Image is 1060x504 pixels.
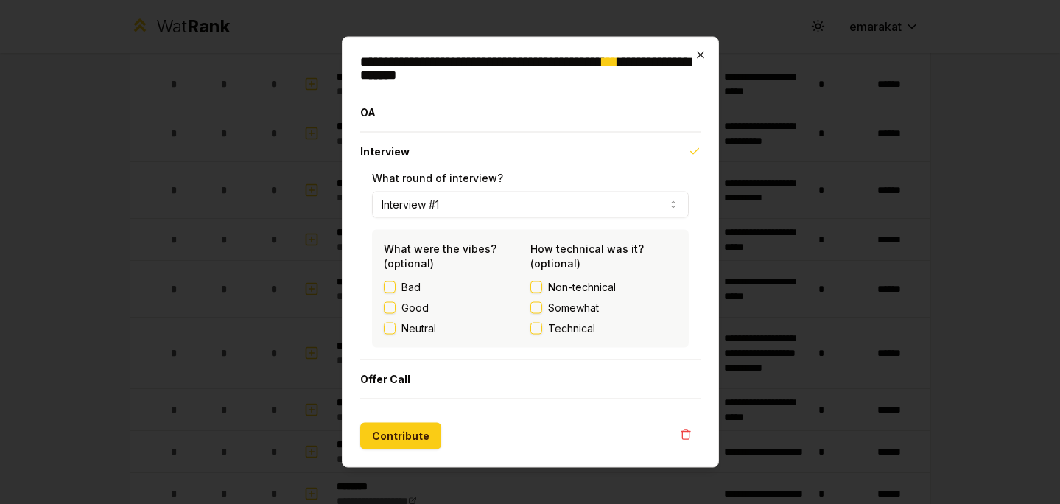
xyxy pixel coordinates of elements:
[360,360,701,399] button: Offer Call
[384,242,496,270] label: What were the vibes? (optional)
[360,171,701,360] div: Interview
[401,301,429,315] label: Good
[401,280,421,295] label: Bad
[530,242,644,270] label: How technical was it? (optional)
[372,172,503,184] label: What round of interview?
[548,301,599,315] span: Somewhat
[360,423,441,449] button: Contribute
[530,281,542,293] button: Non-technical
[530,323,542,335] button: Technical
[360,133,701,171] button: Interview
[548,280,616,295] span: Non-technical
[401,321,436,336] label: Neutral
[548,321,595,336] span: Technical
[360,94,701,132] button: OA
[530,302,542,314] button: Somewhat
